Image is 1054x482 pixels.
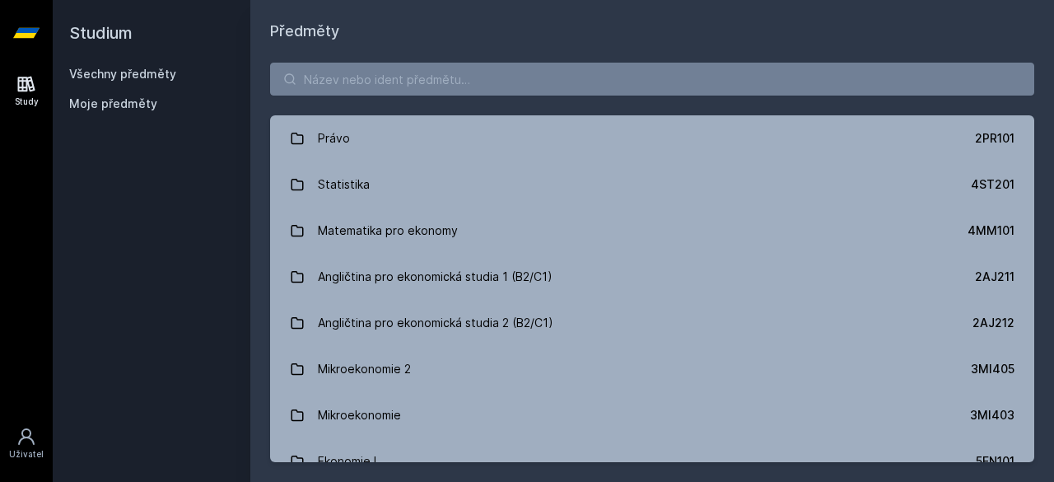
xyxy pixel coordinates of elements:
[971,361,1014,377] div: 3MI405
[270,208,1034,254] a: Matematika pro ekonomy 4MM101
[3,66,49,116] a: Study
[318,260,553,293] div: Angličtina pro ekonomická studia 1 (B2/C1)
[15,96,39,108] div: Study
[318,122,350,155] div: Právo
[270,300,1034,346] a: Angličtina pro ekonomická studia 2 (B2/C1) 2AJ212
[270,115,1034,161] a: Právo 2PR101
[318,353,411,386] div: Mikroekonomie 2
[69,96,157,112] span: Moje předměty
[270,20,1034,43] h1: Předměty
[9,448,44,461] div: Uživatel
[270,254,1034,300] a: Angličtina pro ekonomická studia 1 (B2/C1) 2AJ211
[318,214,458,247] div: Matematika pro ekonomy
[318,399,401,432] div: Mikroekonomie
[975,269,1014,285] div: 2AJ211
[3,419,49,469] a: Uživatel
[270,346,1034,392] a: Mikroekonomie 2 3MI405
[968,222,1014,239] div: 4MM101
[270,392,1034,438] a: Mikroekonomie 3MI403
[976,453,1014,470] div: 5EN101
[971,176,1014,193] div: 4ST201
[318,307,553,339] div: Angličtina pro ekonomická studia 2 (B2/C1)
[970,407,1014,424] div: 3MI403
[972,315,1014,331] div: 2AJ212
[270,161,1034,208] a: Statistika 4ST201
[69,67,176,81] a: Všechny předměty
[270,63,1034,96] input: Název nebo ident předmětu…
[975,130,1014,147] div: 2PR101
[318,168,370,201] div: Statistika
[318,445,380,478] div: Ekonomie I.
